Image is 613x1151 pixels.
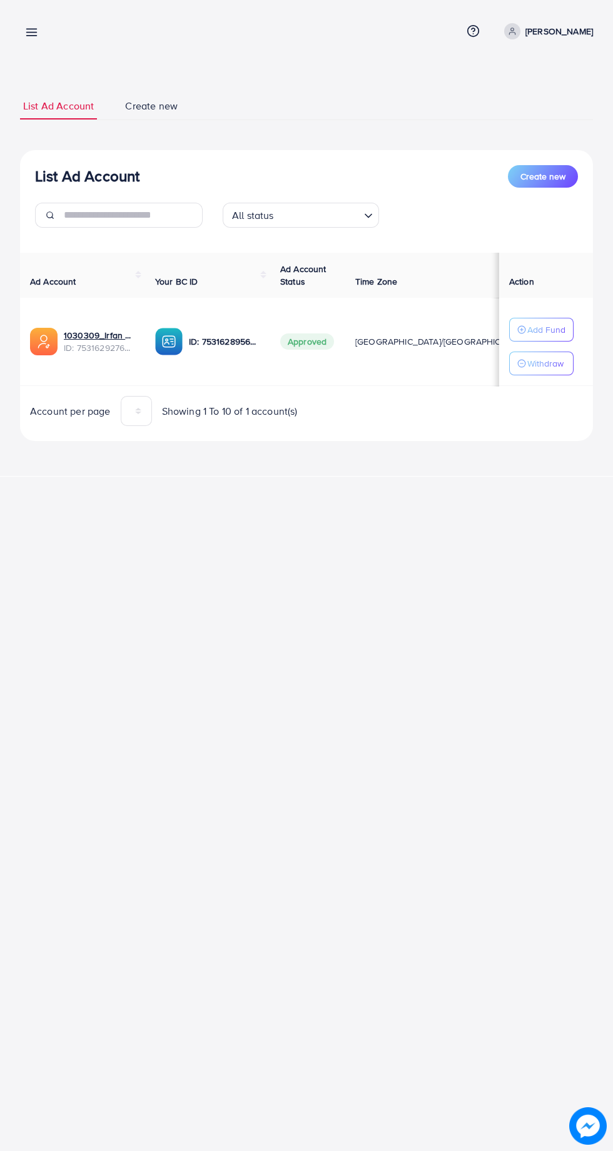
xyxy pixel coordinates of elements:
button: Add Fund [509,318,574,342]
span: List Ad Account [23,99,94,113]
span: All status [230,206,276,225]
span: Ad Account [30,275,76,288]
h3: List Ad Account [35,167,139,185]
input: Search for option [278,204,359,225]
button: Withdraw [509,352,574,375]
p: Withdraw [527,356,564,371]
img: image [569,1107,606,1144]
span: Create new [520,170,565,183]
span: Time Zone [355,275,397,288]
span: Ad Account Status [280,263,327,288]
span: [GEOGRAPHIC_DATA]/[GEOGRAPHIC_DATA] [355,335,529,348]
img: ic-ba-acc.ded83a64.svg [155,328,183,355]
img: ic-ads-acc.e4c84228.svg [30,328,58,355]
span: ID: 7531629276429434881 [64,342,135,354]
span: Your BC ID [155,275,198,288]
a: 1030309_Irfan Khan_1753594100109 [64,329,135,342]
span: Approved [280,333,334,350]
span: Create new [125,99,178,113]
span: Account per page [30,404,111,418]
p: [PERSON_NAME] [525,24,593,39]
a: [PERSON_NAME] [499,23,593,39]
button: Create new [508,165,578,188]
p: Add Fund [527,322,565,337]
div: <span class='underline'>1030309_Irfan Khan_1753594100109</span></br>7531629276429434881 [64,329,135,355]
p: ID: 7531628956861300737 [189,334,260,349]
span: Showing 1 To 10 of 1 account(s) [162,404,298,418]
span: Action [509,275,534,288]
div: Search for option [223,203,379,228]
